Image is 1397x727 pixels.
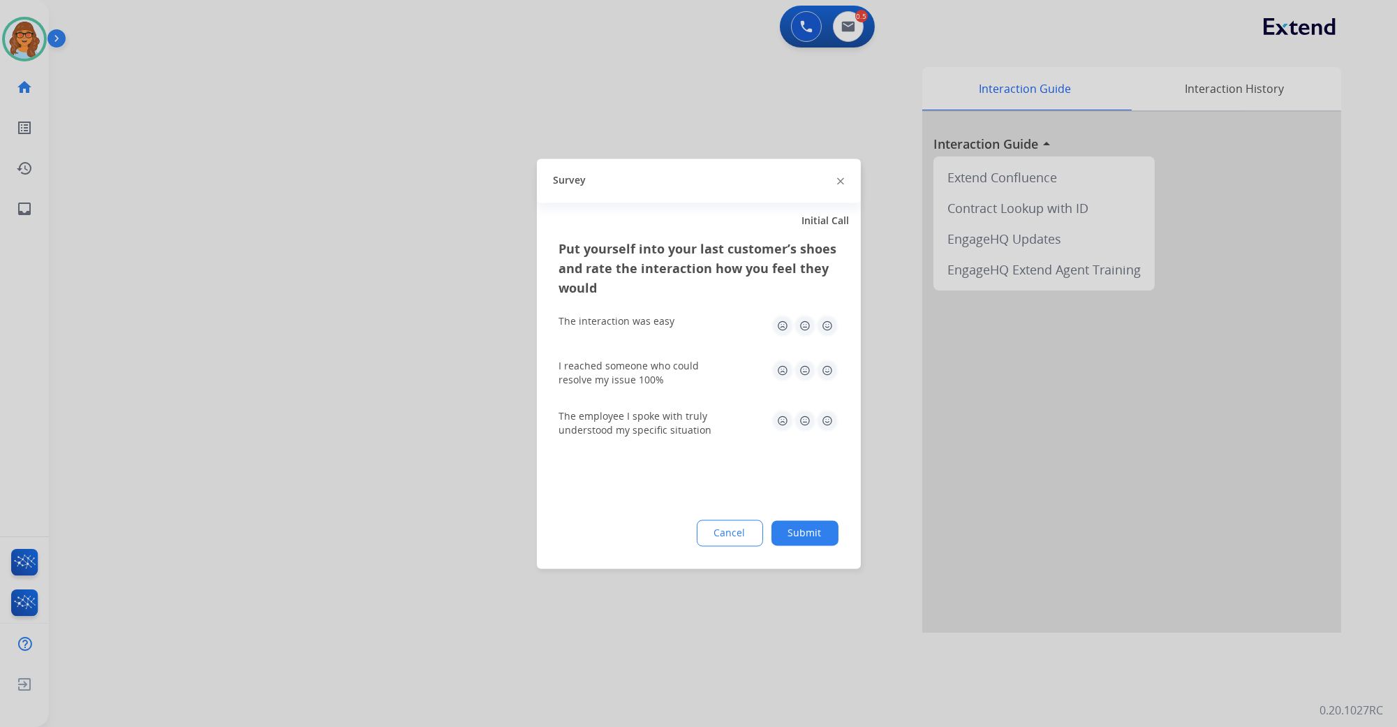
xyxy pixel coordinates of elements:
[559,359,727,387] div: I reached someone who could resolve my issue 100%
[802,214,850,228] span: Initial Call
[837,178,844,185] img: close-button
[1320,702,1383,719] p: 0.20.1027RC
[771,520,838,545] button: Submit
[559,239,838,298] h3: Put yourself into your last customer’s shoes and rate the interaction how you feel they would
[559,409,727,437] div: The employee I spoke with truly understood my specific situation
[554,174,586,188] span: Survey
[559,314,675,328] div: The interaction was easy
[697,520,763,546] button: Cancel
